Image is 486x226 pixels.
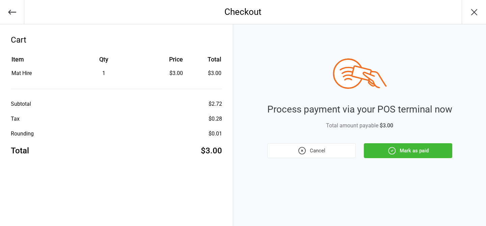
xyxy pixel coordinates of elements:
div: $2.72 [209,100,222,108]
span: Mat Hire [11,70,32,76]
div: $3.00 [144,69,183,77]
div: Rounding [11,130,34,138]
div: Process payment via your POS terminal now [267,102,452,117]
div: Total [11,145,29,157]
div: 1 [64,69,143,77]
div: $0.28 [209,115,222,123]
th: Total [186,55,221,69]
div: Subtotal [11,100,31,108]
div: Cart [11,34,222,46]
div: Tax [11,115,20,123]
button: Mark as paid [364,143,452,158]
td: $3.00 [186,69,221,77]
div: $3.00 [201,145,222,157]
div: Total amount payable [267,122,452,130]
th: Item [11,55,64,69]
th: Qty [64,55,143,69]
button: Cancel [267,143,356,158]
div: $0.01 [209,130,222,138]
div: Price [144,55,183,64]
span: $3.00 [380,122,393,129]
